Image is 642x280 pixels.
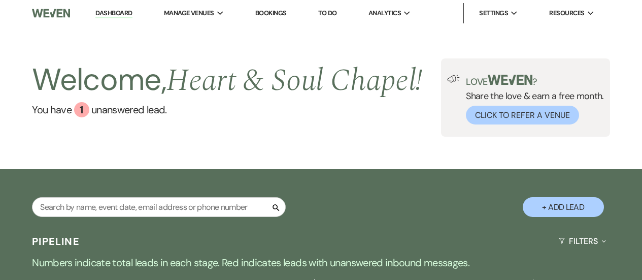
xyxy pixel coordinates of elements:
[74,102,89,117] div: 1
[488,75,533,85] img: weven-logo-green.svg
[447,75,460,83] img: loud-speaker-illustration.svg
[255,9,287,17] a: Bookings
[32,197,286,217] input: Search by name, event date, email address or phone number
[166,57,422,104] span: Heart & Soul Chapel !
[555,228,610,255] button: Filters
[164,8,214,18] span: Manage Venues
[549,8,584,18] span: Resources
[32,102,422,117] a: You have 1 unanswered lead.
[466,75,604,86] p: Love ?
[479,8,508,18] span: Settings
[32,58,422,102] h2: Welcome,
[460,75,604,125] div: Share the love & earn a free month.
[368,8,401,18] span: Analytics
[523,197,604,217] button: + Add Lead
[95,9,132,18] a: Dashboard
[318,9,337,17] a: To Do
[466,106,579,125] button: Click to Refer a Venue
[32,234,80,248] h3: Pipeline
[32,3,70,24] img: Weven Logo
